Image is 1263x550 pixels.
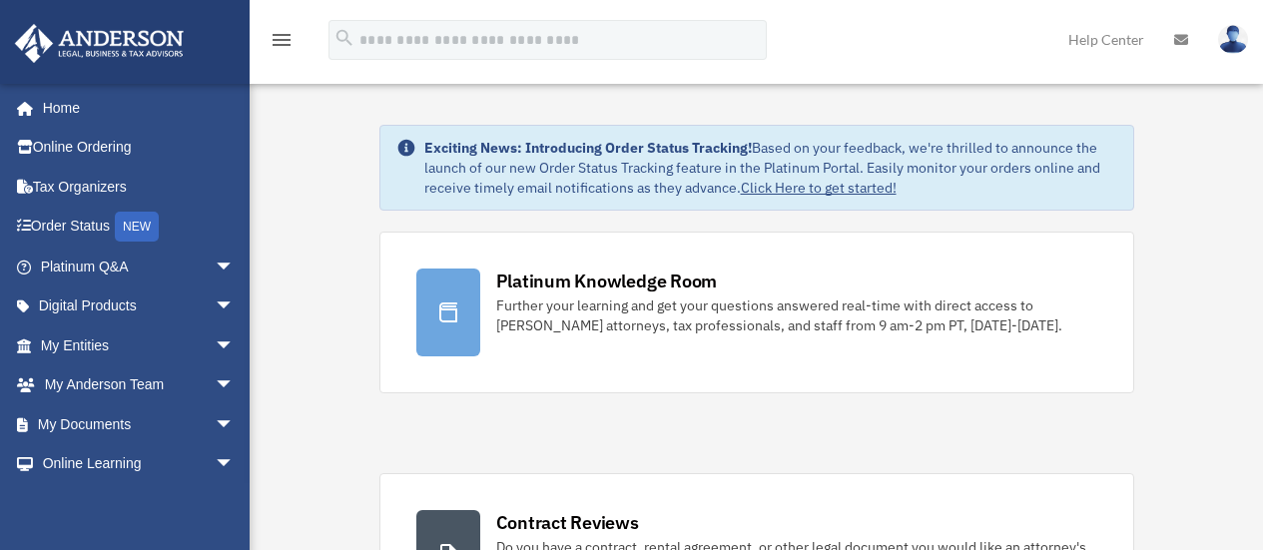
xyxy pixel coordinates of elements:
[215,404,255,445] span: arrow_drop_down
[215,365,255,406] span: arrow_drop_down
[270,28,294,52] i: menu
[14,167,265,207] a: Tax Organizers
[496,295,1097,335] div: Further your learning and get your questions answered real-time with direct access to [PERSON_NAM...
[9,24,190,63] img: Anderson Advisors Platinum Portal
[424,139,752,157] strong: Exciting News: Introducing Order Status Tracking!
[379,232,1134,393] a: Platinum Knowledge Room Further your learning and get your questions answered real-time with dire...
[14,404,265,444] a: My Documentsarrow_drop_down
[270,35,294,52] a: menu
[14,88,255,128] a: Home
[14,247,265,286] a: Platinum Q&Aarrow_drop_down
[14,286,265,326] a: Digital Productsarrow_drop_down
[215,286,255,327] span: arrow_drop_down
[215,325,255,366] span: arrow_drop_down
[424,138,1117,198] div: Based on your feedback, we're thrilled to announce the launch of our new Order Status Tracking fe...
[115,212,159,242] div: NEW
[14,444,265,484] a: Online Learningarrow_drop_down
[14,365,265,405] a: My Anderson Teamarrow_drop_down
[215,444,255,485] span: arrow_drop_down
[741,179,897,197] a: Click Here to get started!
[1218,25,1248,54] img: User Pic
[14,207,265,248] a: Order StatusNEW
[496,510,639,535] div: Contract Reviews
[496,269,718,293] div: Platinum Knowledge Room
[14,128,265,168] a: Online Ordering
[333,27,355,49] i: search
[215,247,255,287] span: arrow_drop_down
[14,325,265,365] a: My Entitiesarrow_drop_down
